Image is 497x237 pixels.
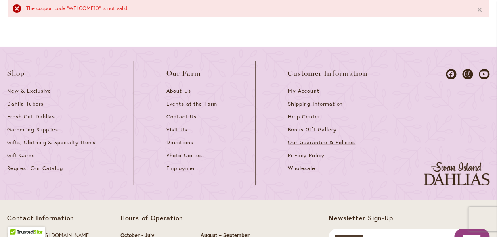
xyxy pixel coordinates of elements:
[120,214,260,222] p: Hours of Operation
[288,113,320,120] span: Help Center
[7,69,25,77] span: Shop
[288,139,355,146] span: Our Guarantee & Policies
[7,126,58,133] span: Gardening Supplies
[7,113,55,120] span: Fresh Cut Dahlias
[288,69,368,77] span: Customer Information
[463,69,473,79] a: Dahlias on Instagram
[7,139,96,146] span: Gifts, Clothing & Specialty Items
[288,100,343,107] span: Shipping Information
[446,69,457,79] a: Dahlias on Facebook
[7,152,35,159] span: Gift Cards
[166,152,205,159] span: Photo Contest
[7,214,98,222] p: Contact Information
[166,165,199,172] span: Employment
[288,165,315,172] span: Wholesale
[7,165,63,172] span: Request Our Catalog
[329,214,393,222] span: Newsletter Sign-Up
[166,126,187,133] span: Visit Us
[288,126,336,133] span: Bonus Gift Gallery
[6,208,29,231] iframe: Launch Accessibility Center
[7,100,44,107] span: Dahlia Tubers
[166,139,193,146] span: Directions
[288,87,319,94] span: My Account
[166,113,197,120] span: Contact Us
[288,152,325,159] span: Privacy Policy
[479,69,490,79] a: Dahlias on Youtube
[7,87,51,94] span: New & Exclusive
[26,5,465,12] div: The coupon code "WELCOME10" is not valid.
[166,69,201,77] span: Our Farm
[166,87,191,94] span: About Us
[166,100,217,107] span: Events at the Farm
